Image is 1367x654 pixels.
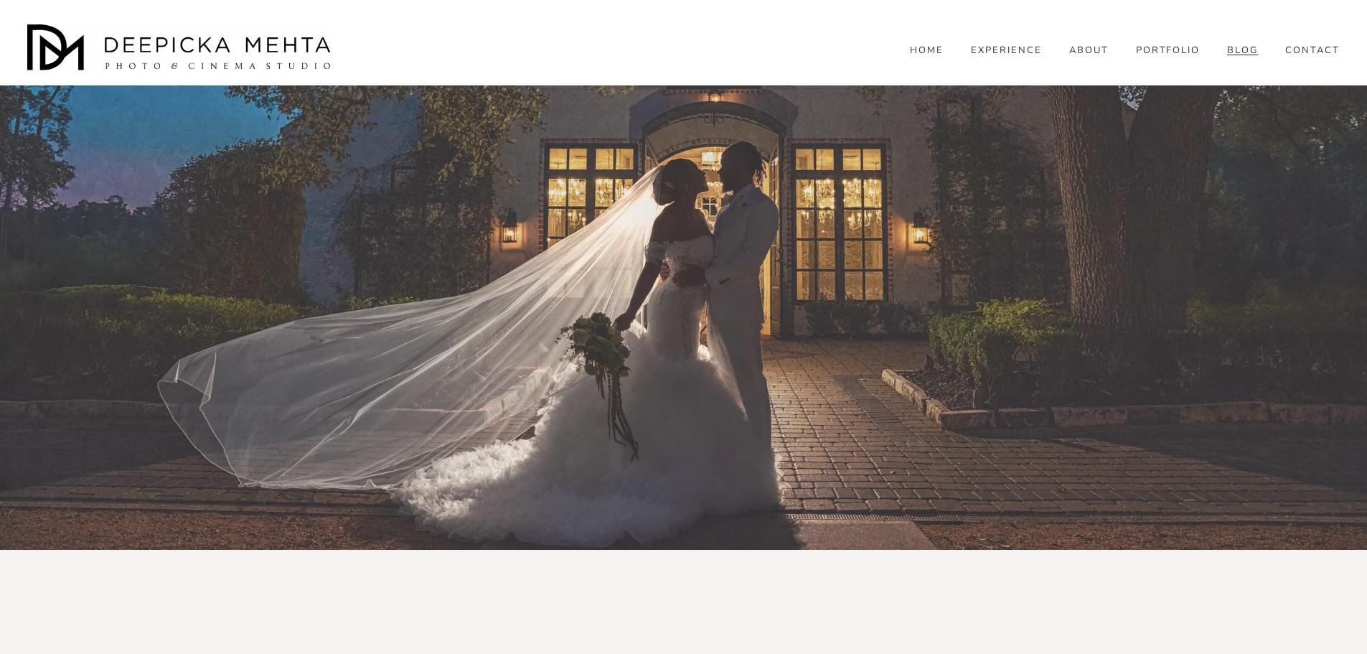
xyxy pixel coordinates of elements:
a: PORTFOLIO [1136,44,1201,57]
a: HOME [910,44,944,57]
a: CONTACT [1285,44,1340,57]
a: EXPERIENCE [971,44,1042,57]
span: BLOG [1227,45,1258,57]
a: ABOUT [1069,44,1109,57]
a: folder dropdown [1227,44,1258,57]
img: Austin Wedding Photographer - Deepicka Mehta Photography &amp; Cinematography [27,24,336,75]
